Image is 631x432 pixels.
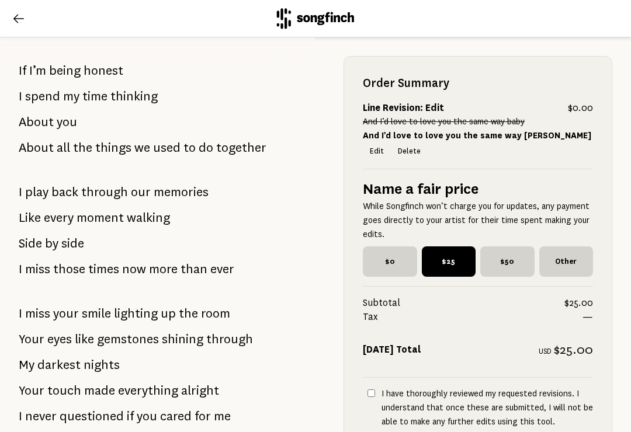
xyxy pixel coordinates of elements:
span: every [44,206,74,229]
span: the [73,136,92,159]
span: nights [84,353,120,377]
span: $25.00 [564,296,593,310]
span: room [201,302,230,325]
span: time [82,85,108,108]
span: everything [118,379,178,402]
span: my [63,85,79,108]
span: if [127,405,134,428]
span: through [206,328,253,351]
span: times [88,257,119,281]
span: thinking [110,85,158,108]
span: the [179,302,198,325]
span: Tax [363,310,583,324]
span: I [19,302,22,325]
span: you [137,405,157,428]
span: Other [539,246,594,277]
span: questioned [60,405,124,428]
span: I [19,405,22,428]
span: — [583,310,593,324]
span: through [81,180,128,204]
span: those [53,257,85,281]
span: more [149,257,178,281]
span: memories [154,180,209,204]
span: used [153,136,181,159]
span: smile [82,302,111,325]
span: cared [160,405,192,428]
span: never [25,405,57,428]
span: by [45,232,58,255]
span: darkest [37,353,81,377]
span: made [84,379,115,402]
span: alright [181,379,219,402]
span: play [25,180,48,204]
span: Your [19,328,44,351]
h5: Name a fair price [363,179,593,200]
p: While Songfinch won’t charge you for updates, any payment goes directly to your artist for their ... [363,200,593,242]
span: like [75,328,94,351]
span: we [134,136,150,159]
h2: Order Summary [363,75,593,92]
span: USD [539,346,552,356]
strong: [DATE] Total [363,343,421,356]
span: I’m [29,59,46,82]
span: you [57,110,77,134]
span: If [19,59,26,82]
span: side [61,232,84,255]
span: all [57,136,70,159]
button: Delete [391,143,428,159]
span: About [19,110,54,134]
span: I [19,257,22,281]
input: I have thoroughly reviewed my requested revisions. I understand that once these are submitted, I ... [367,389,375,397]
span: back [51,180,78,204]
span: miss [25,257,50,281]
span: do [199,136,213,159]
span: now [122,257,146,281]
span: My [19,353,34,377]
span: $0.00 [568,101,593,115]
span: I [19,85,22,108]
span: honest [84,59,123,82]
span: walking [127,206,170,229]
span: being [49,59,81,82]
span: I [19,180,22,204]
span: up [161,302,176,325]
span: to [183,136,196,159]
span: $25 [422,246,476,277]
span: lighting [114,302,158,325]
strong: Line Revision: Edit [363,102,444,114]
span: spend [25,85,60,108]
p: I have thoroughly reviewed my requested revisions. I understand that once these are submitted, I ... [382,387,593,429]
span: About [19,136,54,159]
strong: And I’d love to love you the same way [PERSON_NAME] [363,130,591,141]
span: Your [19,379,44,402]
span: Like [19,206,41,229]
span: shining [162,328,203,351]
span: miss [25,302,50,325]
span: our [131,180,151,204]
span: Side [19,232,42,255]
span: $25.00 [554,341,593,358]
span: $50 [480,246,535,277]
span: eyes [47,328,72,351]
s: And I’d love to love you the same way baby [363,116,525,127]
span: Subtotal [363,296,564,310]
span: me [214,405,231,428]
span: together [216,136,266,159]
span: gemstones [97,328,159,351]
span: moment [77,206,124,229]
span: touch [47,379,81,402]
span: for [195,405,211,428]
span: things [95,136,131,159]
span: your [53,302,79,325]
span: $0 [363,246,417,277]
button: Edit [363,143,391,159]
span: than [181,257,207,281]
span: ever [210,257,234,281]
